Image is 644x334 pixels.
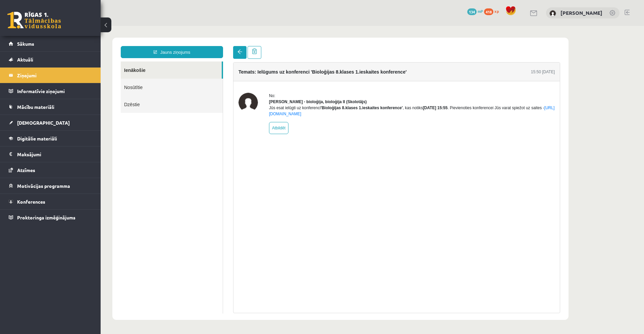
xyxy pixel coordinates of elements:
a: Ziņojumi [9,68,92,83]
a: [DEMOGRAPHIC_DATA] [9,115,92,130]
a: Motivācijas programma [9,178,92,194]
a: Jauns ziņojums [20,20,122,32]
b: [DATE] 15:55 [322,80,347,84]
img: Elza Saulīte - bioloģija, bioloģija II [138,67,157,86]
span: 134 [467,8,477,15]
a: 418 xp [484,8,502,14]
div: 15:50 [DATE] [430,43,454,49]
div: No: [168,67,454,73]
span: Atzīmes [17,167,35,173]
a: Rīgas 1. Tālmācības vidusskola [7,12,61,29]
a: Atbildēt [168,96,188,108]
legend: Informatīvie ziņojumi [17,83,92,99]
legend: Maksājumi [17,147,92,162]
b: 'Bioloģijas 8.klases 1.ieskaites konference' [220,80,302,84]
legend: Ziņojumi [17,68,92,83]
span: Sākums [17,41,34,47]
span: 418 [484,8,493,15]
a: Digitālie materiāli [9,131,92,146]
span: Mācību materiāli [17,104,54,110]
span: Konferences [17,199,45,205]
a: Informatīvie ziņojumi [9,83,92,99]
span: [DEMOGRAPHIC_DATA] [17,120,70,126]
span: Proktoringa izmēģinājums [17,214,75,220]
a: 134 mP [467,8,483,14]
span: Aktuāli [17,56,33,62]
a: Mācību materiāli [9,99,92,115]
a: Dzēstie [20,70,122,87]
a: Konferences [9,194,92,209]
a: Ienākošie [20,36,121,53]
span: Digitālie materiāli [17,135,57,141]
a: Sākums [9,36,92,51]
a: Proktoringa izmēģinājums [9,210,92,225]
strong: [PERSON_NAME] - bioloģija, bioloģija II (Skolotājs) [168,74,266,78]
span: xp [494,8,499,14]
a: Atzīmes [9,162,92,178]
a: Maksājumi [9,147,92,162]
a: Nosūtītie [20,53,122,70]
div: Jūs esat ielūgti uz konferenci , kas notiks . Pievienoties konferencei Jūs varat spiežot uz saites - [168,79,454,91]
span: Motivācijas programma [17,183,70,189]
span: mP [478,8,483,14]
h4: Temats: Ielūgums uz konferenci 'Bioloģijas 8.klases 1.ieskaites konference' [138,43,306,49]
img: Marija Vorobeja [549,10,556,17]
a: Aktuāli [9,52,92,67]
a: [PERSON_NAME] [560,9,602,16]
